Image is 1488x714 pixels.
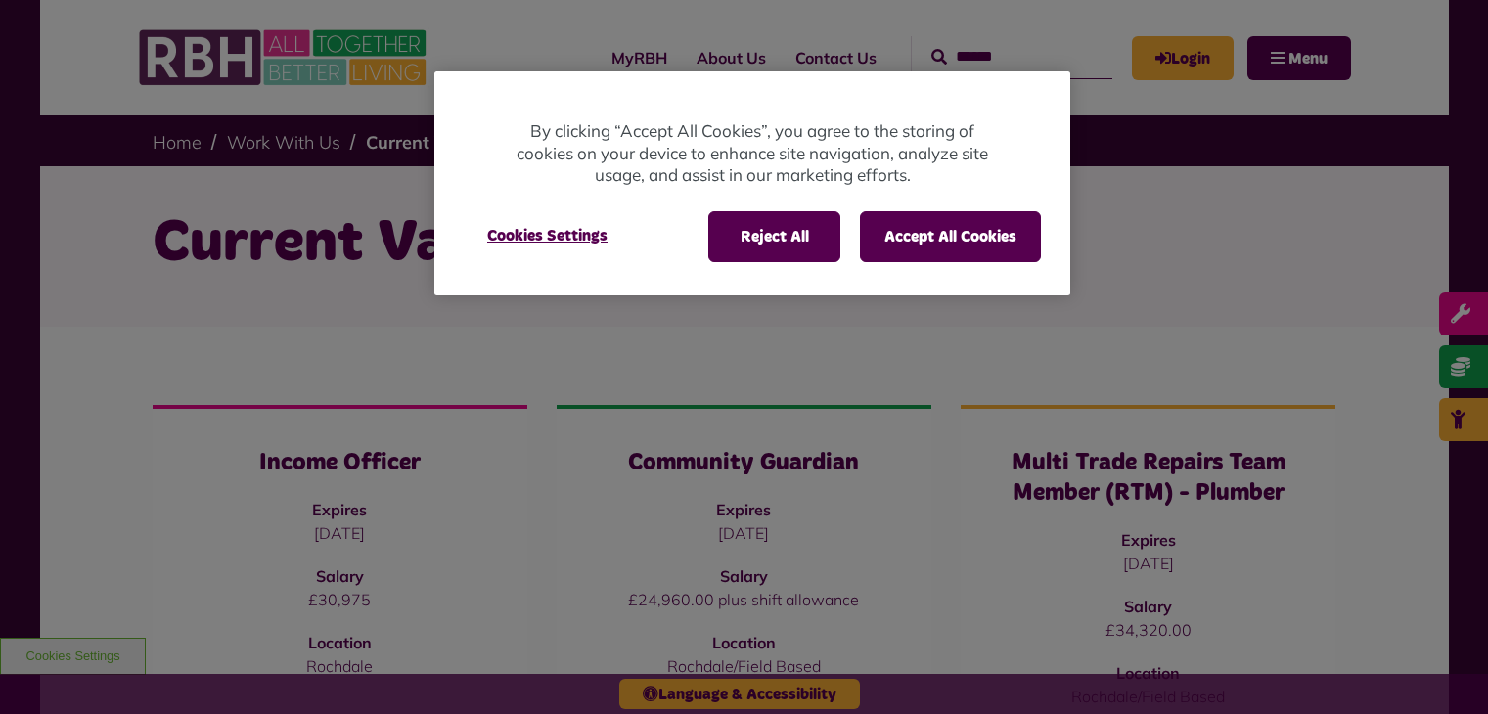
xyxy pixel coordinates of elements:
button: Reject All [708,211,840,262]
button: Cookies Settings [464,211,631,260]
button: Accept All Cookies [860,211,1041,262]
div: Privacy [434,71,1070,295]
p: By clicking “Accept All Cookies”, you agree to the storing of cookies on your device to enhance s... [513,120,992,187]
div: Cookie banner [434,71,1070,295]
